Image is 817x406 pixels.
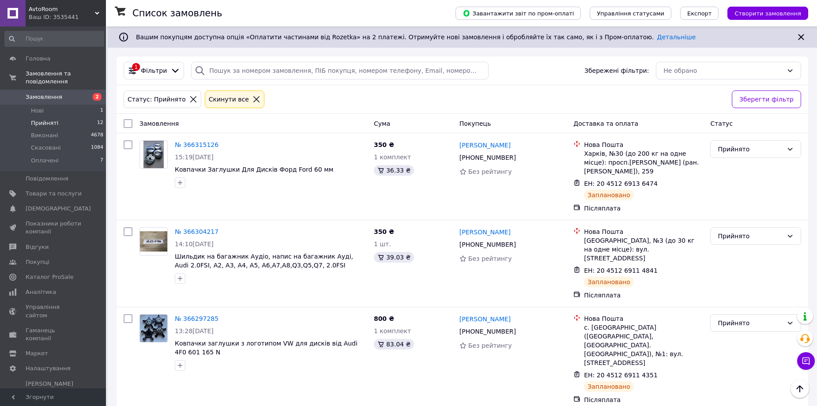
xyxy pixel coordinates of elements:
[91,132,103,139] span: 4678
[719,9,808,16] a: Створити замовлення
[126,94,188,104] div: Статус: Прийнято
[584,140,703,149] div: Нова Пошта
[718,144,783,154] div: Прийнято
[26,243,49,251] span: Відгуки
[374,228,394,235] span: 350 ₴
[26,258,49,266] span: Покупці
[31,132,58,139] span: Виконані
[584,204,703,213] div: Післяплата
[31,144,61,152] span: Скасовані
[139,120,179,127] span: Замовлення
[26,380,82,404] span: [PERSON_NAME] та рахунки
[26,70,106,86] span: Замовлення та повідомлення
[139,314,168,342] a: Фото товару
[584,372,658,379] span: ЕН: 20 4512 6911 4351
[175,253,353,269] a: Шильдик на багажник Аудіо, напис на багажник Ауді, Audi 2.0FSI, A2, A3, A4, A5, A6,A7,A8,Q3,Q5,Q7...
[468,168,512,175] span: Без рейтингу
[139,140,168,169] a: Фото товару
[374,165,414,176] div: 36.33 ₴
[459,141,511,150] a: [PERSON_NAME]
[31,119,58,127] span: Прийняті
[573,120,638,127] span: Доставка та оплата
[687,10,712,17] span: Експорт
[140,231,167,252] img: Фото товару
[468,342,512,349] span: Без рейтингу
[584,381,634,392] div: Заплановано
[459,120,491,127] span: Покупець
[175,340,358,356] a: Ковпачки заглушки з логотипом VW для дисків від Audi 4F0 601 165 N
[175,327,214,335] span: 13:28[DATE]
[727,7,808,20] button: Створити замовлення
[663,66,783,75] div: Не обрано
[584,291,703,300] div: Післяплата
[458,238,518,251] div: [PHONE_NUMBER]
[26,175,68,183] span: Повідомлення
[584,314,703,323] div: Нова Пошта
[456,7,581,20] button: Завантажити звіт по пром-оплаті
[140,315,167,342] img: Фото товару
[175,166,333,173] a: Ковпачки Заглушки Для Дисків Форд Ford 60 мм
[26,190,82,198] span: Товари та послуги
[132,8,222,19] h1: Список замовлень
[657,34,696,41] a: Детальніше
[143,141,164,168] img: Фото товару
[29,13,106,21] div: Ваш ID: 3535441
[31,157,59,165] span: Оплачені
[718,318,783,328] div: Прийнято
[141,66,167,75] span: Фільтри
[374,120,390,127] span: Cума
[100,107,103,115] span: 1
[93,93,102,101] span: 2
[26,93,62,101] span: Замовлення
[26,288,56,296] span: Аналітика
[463,9,574,17] span: Завантажити звіт по пром-оплаті
[458,325,518,338] div: [PHONE_NUMBER]
[584,395,703,404] div: Післяплата
[175,141,218,148] a: № 366315126
[26,220,82,236] span: Показники роботи компанії
[26,205,91,213] span: [DEMOGRAPHIC_DATA]
[584,236,703,263] div: [GEOGRAPHIC_DATA], №3 (до 30 кг на одне місце): вул. [STREET_ADDRESS]
[175,154,214,161] span: 15:19[DATE]
[584,323,703,367] div: с. [GEOGRAPHIC_DATA] ([GEOGRAPHIC_DATA], [GEOGRAPHIC_DATA]. [GEOGRAPHIC_DATA]), №1: вул. [STREET_...
[590,7,671,20] button: Управління статусами
[374,339,414,350] div: 83.04 ₴
[584,190,634,200] div: Заплановано
[374,315,394,322] span: 800 ₴
[97,119,103,127] span: 12
[584,267,658,274] span: ЕН: 20 4512 6911 4841
[136,34,696,41] span: Вашим покупцям доступна опція «Оплатити частинами від Rozetka» на 2 платежі. Отримуйте нові замов...
[26,303,82,319] span: Управління сайтом
[374,252,414,263] div: 39.03 ₴
[374,327,411,335] span: 1 комплект
[175,241,214,248] span: 14:10[DATE]
[797,352,815,370] button: Чат з покупцем
[29,5,95,13] span: AvtoRoom
[584,180,658,187] span: ЕН: 20 4512 6913 6474
[26,55,50,63] span: Головна
[459,315,511,323] a: [PERSON_NAME]
[597,10,664,17] span: Управління статусами
[4,31,104,47] input: Пошук
[584,277,634,287] div: Заплановано
[584,227,703,236] div: Нова Пошта
[374,154,411,161] span: 1 комплект
[175,228,218,235] a: № 366304217
[139,227,168,256] a: Фото товару
[459,228,511,237] a: [PERSON_NAME]
[458,151,518,164] div: [PHONE_NUMBER]
[732,90,801,108] button: Зберегти фільтр
[374,141,394,148] span: 350 ₴
[734,10,801,17] span: Створити замовлення
[791,380,809,398] button: Наверх
[710,120,733,127] span: Статус
[26,327,82,342] span: Гаманець компанії
[468,255,512,262] span: Без рейтингу
[374,241,391,248] span: 1 шт.
[91,144,103,152] span: 1084
[680,7,719,20] button: Експорт
[26,350,48,357] span: Маркет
